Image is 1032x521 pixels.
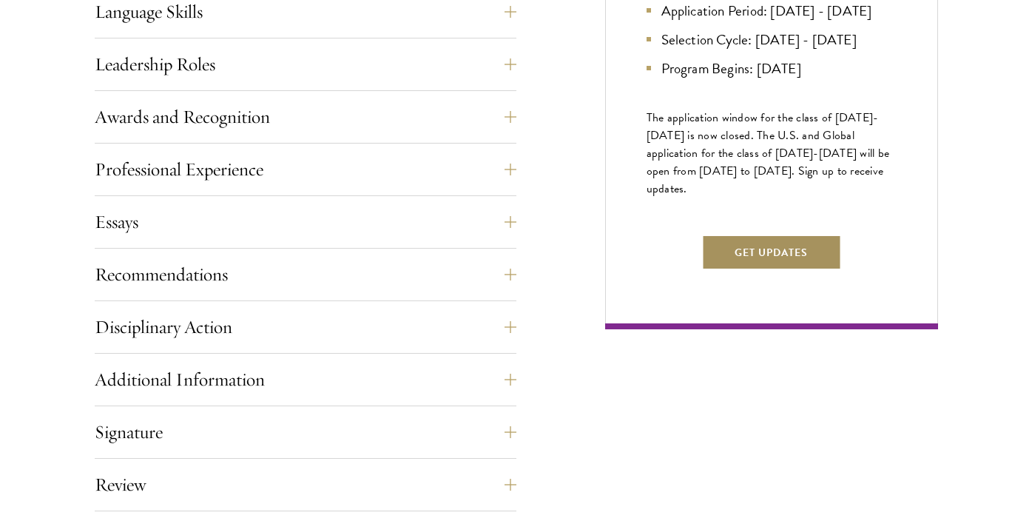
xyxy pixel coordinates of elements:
[647,29,897,50] li: Selection Cycle: [DATE] - [DATE]
[95,467,516,502] button: Review
[95,414,516,450] button: Signature
[95,99,516,135] button: Awards and Recognition
[95,152,516,187] button: Professional Experience
[95,362,516,397] button: Additional Information
[95,47,516,82] button: Leadership Roles
[95,204,516,240] button: Essays
[647,109,890,198] span: The application window for the class of [DATE]-[DATE] is now closed. The U.S. and Global applicat...
[647,58,897,79] li: Program Begins: [DATE]
[95,257,516,292] button: Recommendations
[95,309,516,345] button: Disciplinary Action
[701,235,841,270] button: Get Updates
